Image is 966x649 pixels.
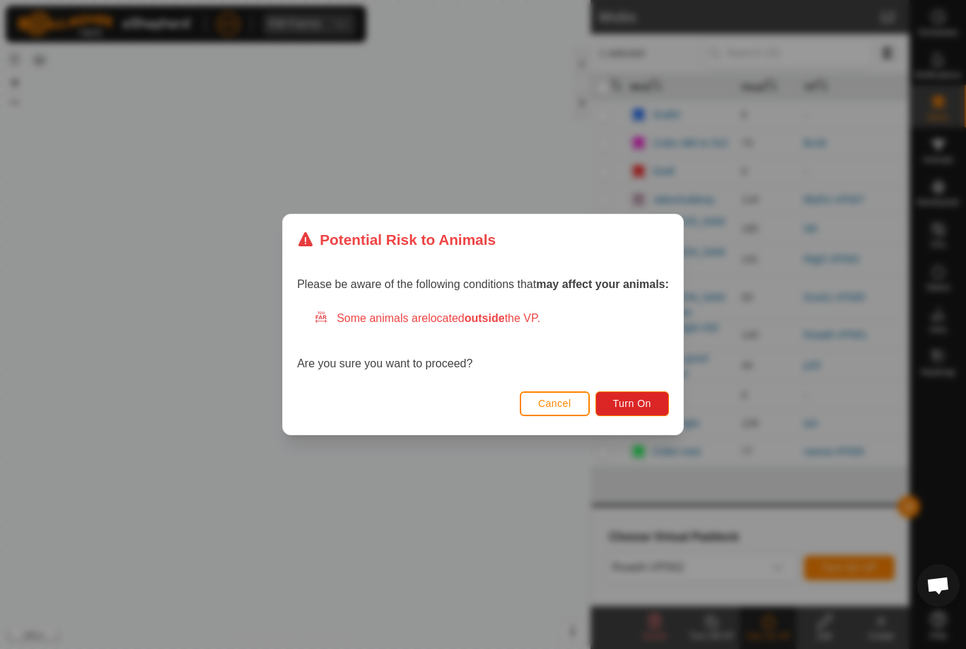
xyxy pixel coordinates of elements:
span: located the VP. [428,312,540,324]
span: Cancel [538,398,571,409]
div: Some animals are [314,310,669,327]
div: Are you sure you want to proceed? [297,310,669,372]
strong: outside [465,312,505,324]
span: Please be aware of the following conditions that [297,278,669,290]
button: Cancel [520,391,590,416]
div: Open chat [917,564,960,607]
strong: may affect your animals: [536,278,669,290]
span: Turn On [613,398,651,409]
button: Turn On [595,391,669,416]
div: Potential Risk to Animals [297,229,496,251]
